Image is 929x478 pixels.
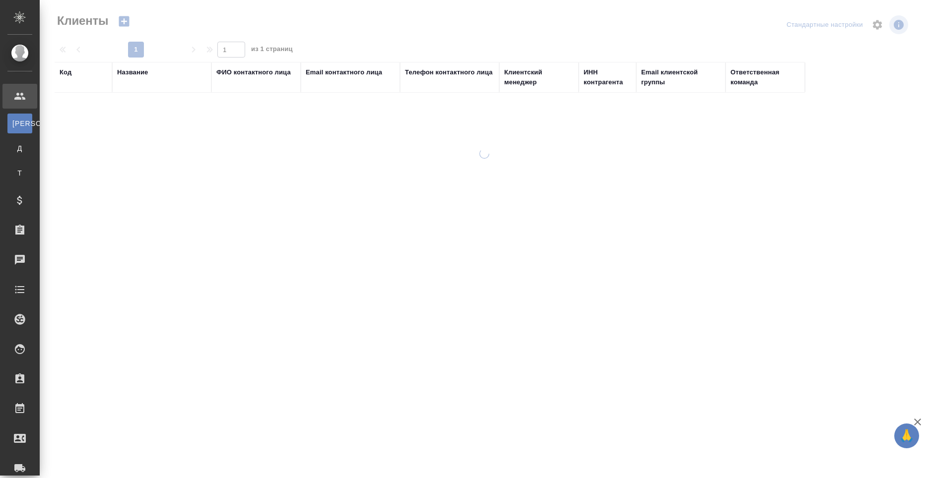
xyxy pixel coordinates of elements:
[7,114,32,133] a: [PERSON_NAME]
[12,168,27,178] span: Т
[730,67,800,87] div: Ответственная команда
[117,67,148,77] div: Название
[60,67,71,77] div: Код
[504,67,574,87] div: Клиентский менеджер
[12,143,27,153] span: Д
[641,67,721,87] div: Email клиентской группы
[306,67,382,77] div: Email контактного лица
[898,425,915,446] span: 🙏
[584,67,631,87] div: ИНН контрагента
[894,423,919,448] button: 🙏
[12,119,27,128] span: [PERSON_NAME]
[405,67,493,77] div: Телефон контактного лица
[7,163,32,183] a: Т
[216,67,291,77] div: ФИО контактного лица
[7,138,32,158] a: Д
